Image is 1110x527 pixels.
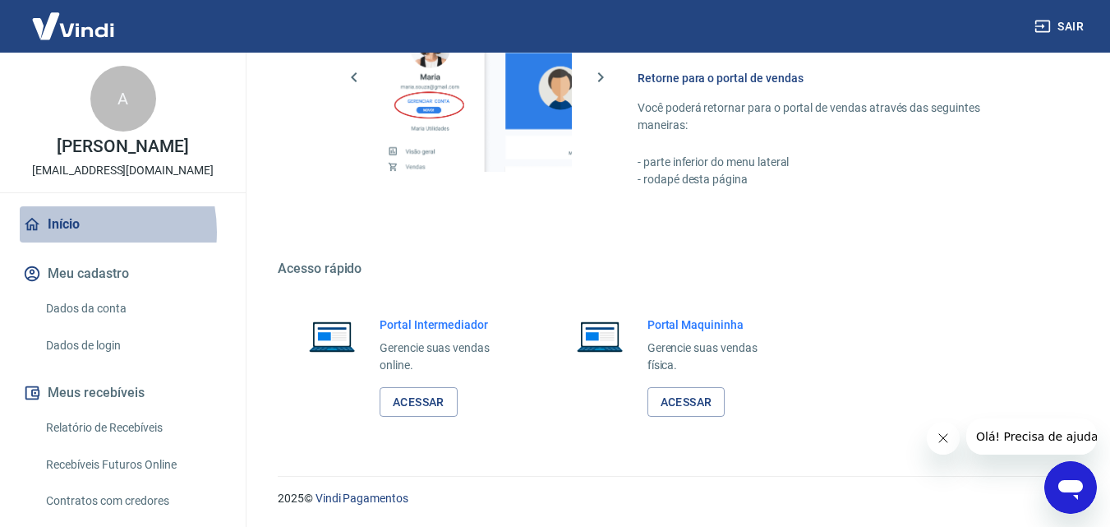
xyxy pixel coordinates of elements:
[966,418,1097,455] iframe: Mensagem da empresa
[39,292,226,326] a: Dados da conta
[39,411,226,445] a: Relatório de Recebíveis
[315,492,408,505] a: Vindi Pagamentos
[20,256,226,292] button: Meu cadastro
[20,206,226,243] a: Início
[927,422,960,455] iframe: Fechar mensagem
[638,70,1031,86] h6: Retorne para o portal de vendas
[647,340,784,374] p: Gerencie suas vendas física.
[1044,461,1097,514] iframe: Botão para abrir a janela de mensagens
[638,171,1031,188] p: - rodapé desta página
[278,261,1071,277] h5: Acesso rápido
[380,340,516,374] p: Gerencie suas vendas online.
[90,66,156,132] div: A
[1031,12,1090,42] button: Sair
[278,490,1071,507] p: 2025 ©
[39,329,226,363] a: Dados de login
[565,317,634,356] img: Imagem de um notebook aberto
[10,12,138,25] span: Olá! Precisa de ajuda?
[39,484,226,518] a: Contratos com credores
[380,387,458,418] a: Acessar
[647,317,784,333] h6: Portal Maquininha
[638,99,1031,134] p: Você poderá retornar para o portal de vendas através das seguintes maneiras:
[32,162,214,179] p: [EMAIL_ADDRESS][DOMAIN_NAME]
[57,138,188,155] p: [PERSON_NAME]
[20,375,226,411] button: Meus recebíveis
[20,1,127,51] img: Vindi
[39,448,226,482] a: Recebíveis Futuros Online
[647,387,725,418] a: Acessar
[297,317,366,356] img: Imagem de um notebook aberto
[638,154,1031,171] p: - parte inferior do menu lateral
[380,317,516,333] h6: Portal Intermediador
